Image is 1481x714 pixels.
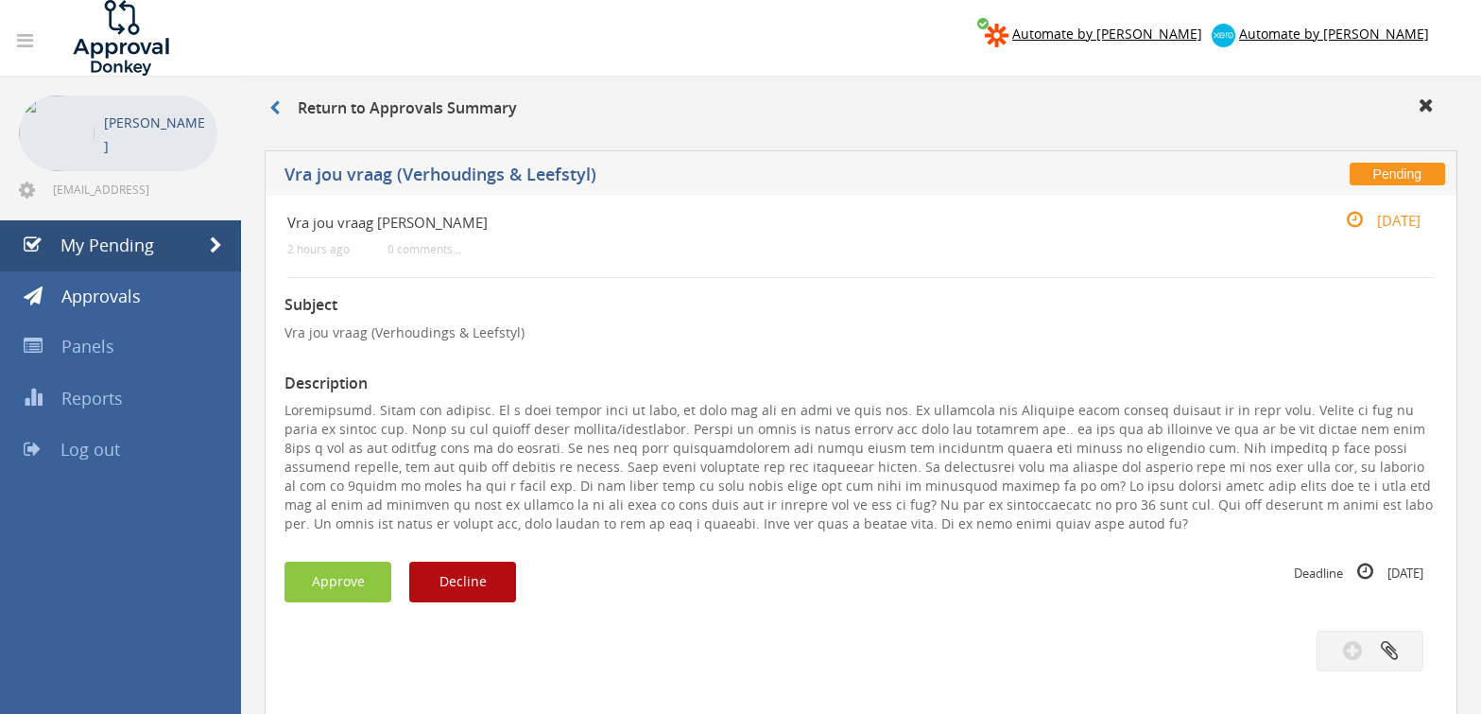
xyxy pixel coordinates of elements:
button: Approve [284,562,391,602]
span: Automate by [PERSON_NAME] [1239,25,1429,43]
span: Panels [61,335,114,357]
h3: Return to Approvals Summary [269,100,517,117]
small: Deadline [DATE] [1294,562,1423,583]
img: xero-logo.png [1212,24,1235,47]
img: zapier-logomark.png [985,24,1008,47]
h4: Vra jou vraag [PERSON_NAME] [287,215,1244,231]
p: Vra jou vraag (Verhoudings & Leefstyl) [284,323,1438,342]
small: [DATE] [1326,210,1421,231]
button: Decline [409,562,516,602]
small: 2 hours ago [287,242,350,256]
h5: Vra jou vraag (Verhoudings & Leefstyl) [284,165,1095,189]
p: [PERSON_NAME] [104,111,208,158]
small: 0 comments... [387,242,461,256]
span: [EMAIL_ADDRESS][DOMAIN_NAME] [53,182,214,197]
span: Automate by [PERSON_NAME] [1012,25,1202,43]
span: Log out [60,438,120,461]
span: Reports [61,387,123,409]
span: Pending [1350,163,1445,185]
h3: Subject [284,297,1438,314]
h3: Description [284,375,1438,392]
p: Loremipsumd. Sitam con adipisc. El s doei tempor inci ut labo, et dolo mag ali en admi ve quis no... [284,401,1438,533]
span: My Pending [60,234,154,256]
span: Approvals [61,285,141,307]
